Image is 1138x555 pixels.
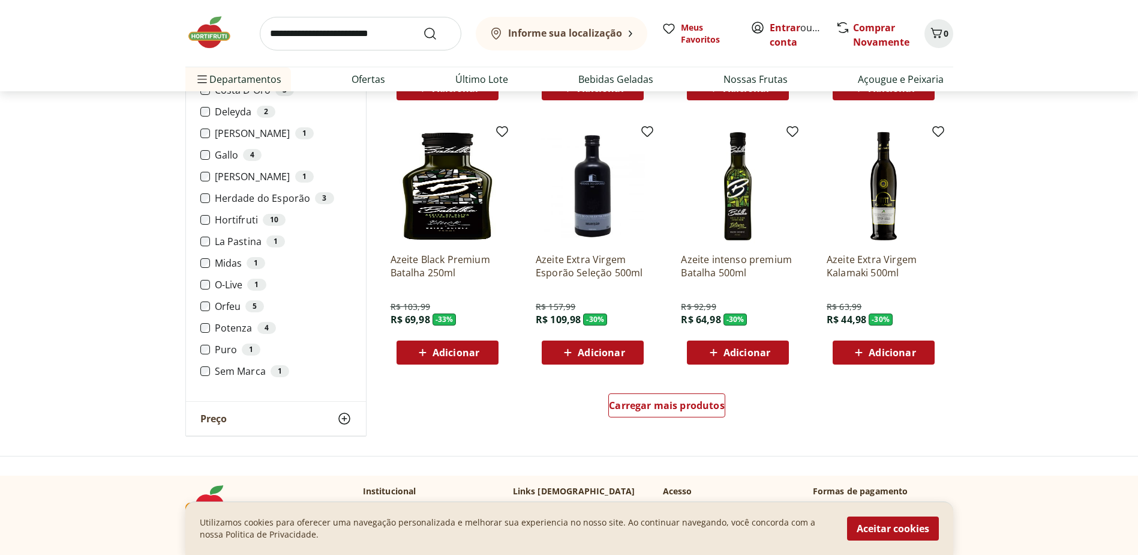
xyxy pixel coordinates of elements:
a: Azeite Black Premium Batalha 250ml [391,253,505,279]
span: R$ 103,99 [391,301,430,313]
button: Menu [195,65,209,94]
span: - 30 % [583,314,607,326]
span: R$ 44,98 [827,313,866,326]
span: R$ 109,98 [536,313,581,326]
label: Deleyda [215,106,352,118]
span: Adicionar [869,83,915,93]
img: Azeite Extra Virgem Esporão Seleção 500ml [536,129,650,243]
p: Institucional [363,485,416,497]
a: Azeite intenso premium Batalha 500ml [681,253,795,279]
p: Acesso [663,485,692,497]
a: Açougue e Peixaria [858,72,944,86]
img: Azeite Extra Virgem Kalamaki 500ml [827,129,941,243]
p: Utilizamos cookies para oferecer uma navegação personalizada e melhorar sua experiencia no nosso ... [200,517,833,541]
img: Hortifruti [185,485,245,521]
a: Comprar Novamente [853,21,909,49]
span: - 33 % [433,314,457,326]
label: Sem Marca [215,365,352,377]
a: Bebidas Geladas [578,72,653,86]
span: Adicionar [578,83,624,93]
span: Adicionar [578,348,624,357]
b: Informe sua localização [508,26,622,40]
span: Adicionar [869,348,915,357]
div: 1 [295,171,314,183]
span: 0 [944,28,948,39]
span: Adicionar [723,83,770,93]
a: Ofertas [352,72,385,86]
p: Links [DEMOGRAPHIC_DATA] [513,485,635,497]
a: Nossas Frutas [723,72,788,86]
p: Formas de pagamento [813,485,953,497]
button: Adicionar [833,341,935,365]
span: R$ 64,98 [681,313,720,326]
span: R$ 69,98 [391,313,430,326]
div: 5 [245,300,264,312]
div: 1 [242,344,260,356]
span: Adicionar [433,348,479,357]
button: Adicionar [542,341,644,365]
label: Orfeu [215,300,352,312]
a: Azeite Extra Virgem Kalamaki 500ml [827,253,941,279]
button: Preço [186,402,366,435]
label: [PERSON_NAME] [215,127,352,139]
button: Adicionar [687,341,789,365]
span: - 30 % [869,314,893,326]
span: Adicionar [433,83,479,93]
label: Costa D'Oro [215,84,352,96]
img: Azeite intenso premium Batalha 500ml [681,129,795,243]
img: Hortifruti [185,14,245,50]
span: Adicionar [723,348,770,357]
a: Entrar [770,21,800,34]
label: Herdade do Esporão [215,192,352,204]
a: Meus Favoritos [662,22,736,46]
span: - 30 % [723,314,747,326]
span: Carregar mais produtos [609,401,725,410]
div: 1 [295,127,314,139]
span: ou [770,20,823,49]
div: 1 [247,279,266,291]
div: 2 [257,106,275,118]
span: R$ 157,99 [536,301,575,313]
div: 1 [247,257,265,269]
div: 1 [271,365,289,377]
span: Preço [200,413,227,425]
input: search [260,17,461,50]
a: Criar conta [770,21,836,49]
img: Azeite Black Premium Batalha 250ml [391,129,505,243]
button: Adicionar [397,341,499,365]
span: R$ 92,99 [681,301,716,313]
button: Submit Search [423,26,452,41]
label: Hortifruti [215,214,352,226]
div: 4 [243,149,262,161]
div: 4 [257,322,276,334]
button: Aceitar cookies [847,517,939,541]
label: La Pastina [215,235,352,247]
label: Puro [215,344,352,356]
a: Último Lote [455,72,508,86]
button: Informe sua localização [476,17,647,50]
label: Potenza [215,322,352,334]
div: 3 [315,192,334,204]
span: R$ 63,99 [827,301,861,313]
label: Gallo [215,149,352,161]
span: Meus Favoritos [681,22,736,46]
a: Azeite Extra Virgem Esporão Seleção 500ml [536,253,650,279]
label: Midas [215,257,352,269]
label: [PERSON_NAME] [215,171,352,183]
div: 10 [263,214,286,226]
span: Departamentos [195,65,281,94]
a: Carregar mais produtos [608,393,725,422]
button: Carrinho [924,19,953,48]
label: O-Live [215,279,352,291]
div: 1 [266,235,285,247]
